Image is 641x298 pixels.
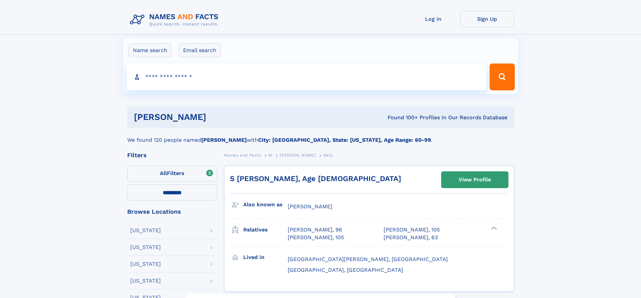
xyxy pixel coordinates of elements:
[130,228,161,233] div: [US_STATE]
[258,137,431,143] b: City: [GEOGRAPHIC_DATA], State: [US_STATE], Age Range: 60-99
[129,43,172,57] label: Name search
[243,252,288,263] h3: Lived in
[288,226,342,233] a: [PERSON_NAME], 96
[288,256,448,262] span: [GEOGRAPHIC_DATA][PERSON_NAME], [GEOGRAPHIC_DATA]
[127,63,487,90] input: search input
[201,137,247,143] b: [PERSON_NAME]
[179,43,221,57] label: Email search
[127,209,217,215] div: Browse Locations
[230,174,401,183] a: S [PERSON_NAME], Age [DEMOGRAPHIC_DATA]
[490,63,514,90] button: Search Button
[127,152,217,158] div: Filters
[269,151,272,159] a: M
[127,128,514,144] div: We found 120 people named with .
[288,267,403,273] span: [GEOGRAPHIC_DATA], [GEOGRAPHIC_DATA]
[297,114,507,121] div: Found 100+ Profiles In Our Records Database
[269,153,272,158] span: M
[406,11,460,27] a: Log In
[127,11,224,29] img: Logo Names and Facts
[288,234,344,241] a: [PERSON_NAME], 105
[243,199,288,210] h3: Also known as
[160,170,167,176] span: All
[288,203,332,210] span: [PERSON_NAME]
[384,226,440,233] a: [PERSON_NAME], 105
[384,234,438,241] a: [PERSON_NAME], 63
[130,261,161,267] div: [US_STATE]
[130,245,161,250] div: [US_STATE]
[441,172,508,188] a: View Profile
[134,113,297,121] h1: [PERSON_NAME]
[243,224,288,236] h3: Relatives
[127,166,217,182] label: Filters
[489,226,497,230] div: ❯
[224,151,261,159] a: Names and Facts
[323,153,333,158] span: Sela
[130,278,161,284] div: [US_STATE]
[460,11,514,27] a: Sign Up
[459,172,491,187] div: View Profile
[280,153,316,158] span: [PERSON_NAME]
[280,151,316,159] a: [PERSON_NAME]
